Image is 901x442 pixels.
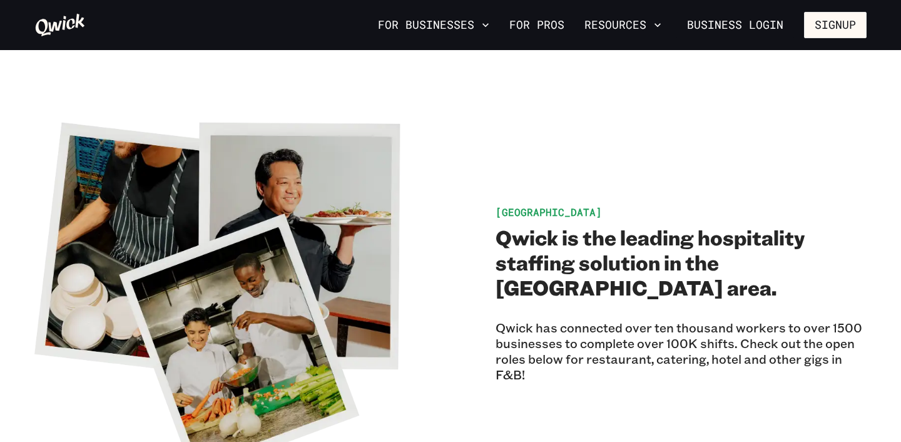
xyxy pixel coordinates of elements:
h2: Qwick is the leading hospitality staffing solution in the [GEOGRAPHIC_DATA] area. [496,225,867,300]
button: Signup [804,12,867,38]
p: Qwick has connected over ten thousand workers to over 1500 businesses to complete over 100K shift... [496,320,867,383]
span: [GEOGRAPHIC_DATA] [496,205,602,218]
a: For Pros [504,14,569,36]
button: For Businesses [373,14,494,36]
a: Business Login [676,12,794,38]
button: Resources [579,14,666,36]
